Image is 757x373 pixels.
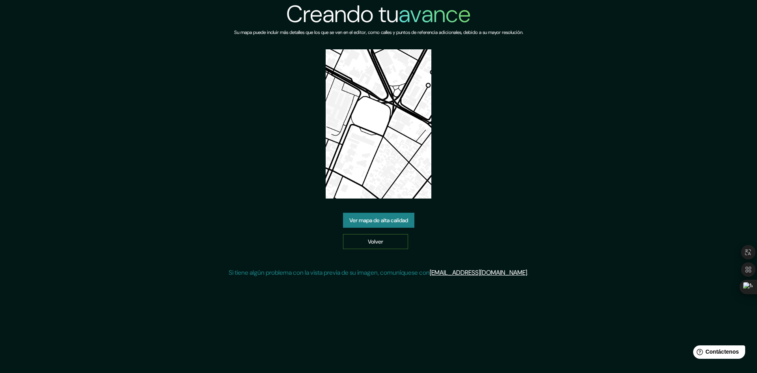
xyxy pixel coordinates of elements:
iframe: Lanzador de widgets de ayuda [687,342,748,364]
img: vista previa del mapa creado [326,49,431,199]
font: Ver mapa de alta calidad [349,217,408,224]
a: [EMAIL_ADDRESS][DOMAIN_NAME] [430,268,527,277]
font: . [527,268,528,277]
font: Su mapa puede incluir más detalles que los que se ven en el editor, como calles y puntos de refer... [234,29,523,36]
a: Volver [343,234,408,249]
a: Ver mapa de alta calidad [343,213,414,228]
font: Volver [368,238,383,245]
font: Si tiene algún problema con la vista previa de su imagen, comuníquese con [229,268,430,277]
